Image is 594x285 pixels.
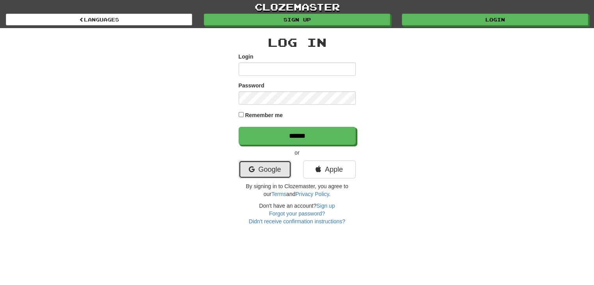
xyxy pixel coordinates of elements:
p: By signing in to Clozemaster, you agree to our and . [239,182,356,198]
a: Forgot your password? [269,210,325,217]
label: Password [239,82,264,89]
a: Sign up [316,203,335,209]
label: Remember me [245,111,283,119]
a: Languages [6,14,192,25]
a: Terms [271,191,286,197]
p: or [239,149,356,157]
a: Login [402,14,588,25]
div: Don't have an account? [239,202,356,225]
label: Login [239,53,253,61]
a: Didn't receive confirmation instructions? [249,218,345,224]
a: Privacy Policy [295,191,329,197]
a: Google [239,160,291,178]
h2: Log In [239,36,356,49]
a: Sign up [204,14,390,25]
a: Apple [303,160,356,178]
